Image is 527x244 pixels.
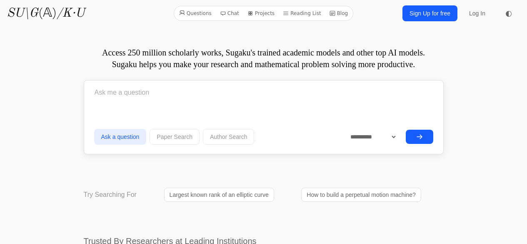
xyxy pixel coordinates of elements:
[203,129,255,145] button: Author Search
[244,8,278,19] a: Projects
[217,8,242,19] a: Chat
[301,188,421,202] a: How to build a perpetual motion machine?
[84,190,137,200] p: Try Searching For
[7,7,38,20] i: SU\G
[505,10,512,17] span: ◐
[280,8,325,19] a: Reading List
[326,8,352,19] a: Blog
[94,129,147,145] button: Ask a question
[464,6,490,21] a: Log In
[84,47,444,70] p: Access 250 million scholarly works, Sugaku's trained academic models and other top AI models. Sug...
[150,129,200,145] button: Paper Search
[500,5,517,22] button: ◐
[57,7,85,20] i: /K·U
[164,188,274,202] a: Largest known rank of an elliptic curve
[402,5,457,21] a: Sign Up for free
[7,6,85,21] a: SU\G(𝔸)/K·U
[176,8,215,19] a: Questions
[94,82,433,103] input: Ask me a question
